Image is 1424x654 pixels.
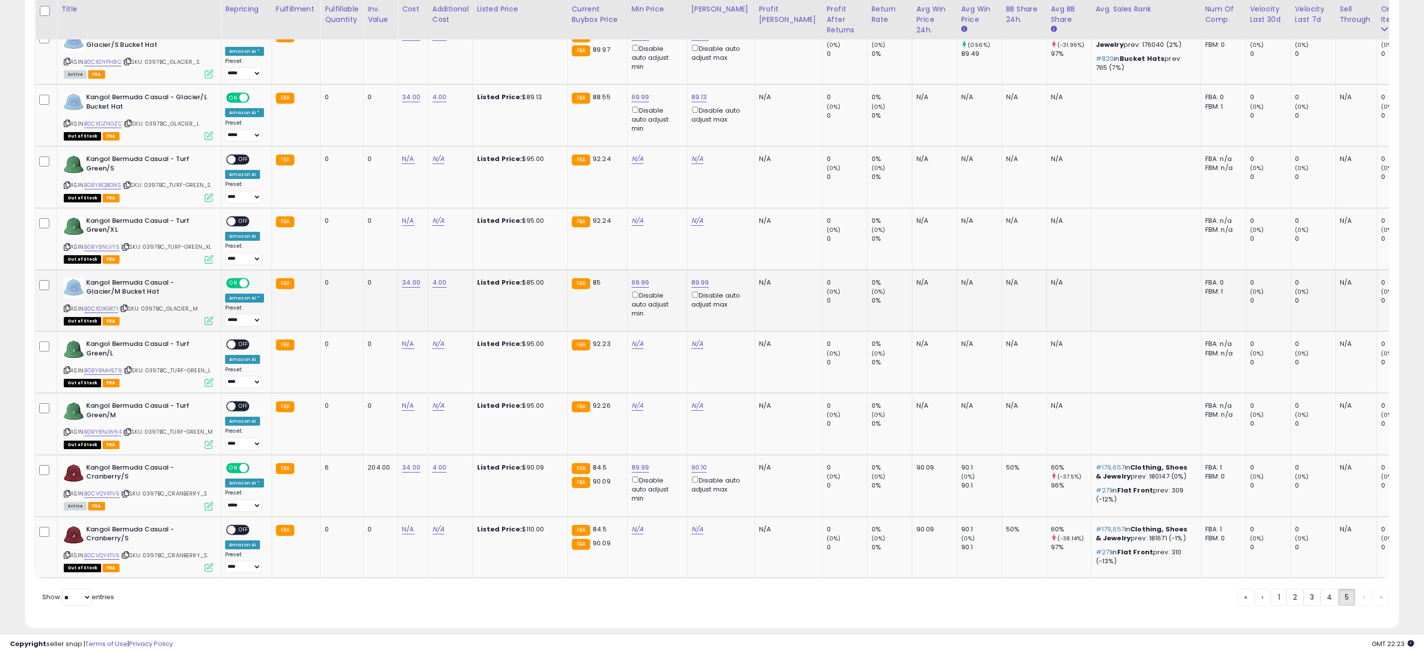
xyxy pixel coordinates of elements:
div: N/A [961,93,994,102]
div: FBA: n/a [1205,216,1238,225]
a: N/A [432,339,444,349]
div: 89.49 [961,49,1002,58]
span: « [1244,592,1247,602]
span: 89.97 [593,45,610,54]
div: Velocity Last 7d [1295,4,1331,25]
div: 0% [872,234,912,243]
div: 0% [872,216,912,225]
div: BB Share 24h. [1006,4,1042,25]
div: N/A [961,278,994,287]
div: 0 [1250,216,1291,225]
div: FBM: 1 [1205,102,1238,111]
span: ON [227,279,240,287]
a: B0CXDYPH8C [84,58,122,66]
div: 97% [1051,49,1091,58]
div: Ordered Items [1381,4,1418,25]
span: 92.24 [593,154,611,163]
span: ‹ [1262,592,1264,602]
div: N/A [759,155,815,163]
div: 0 [368,278,390,287]
div: Current Buybox Price [572,4,623,25]
small: (0%) [1295,41,1309,49]
small: (0%) [1250,164,1264,172]
div: 0 [1250,93,1291,102]
b: Listed Price: [477,278,522,287]
span: | SKU: 0397BC_GLACIER_L [124,120,199,128]
small: (0%) [1250,41,1264,49]
span: OFF [236,217,252,225]
div: FBM: n/a [1205,225,1238,234]
div: N/A [1051,216,1084,225]
a: Privacy Policy [129,639,173,649]
div: Avg Win Price [961,4,998,25]
span: 85 [593,278,601,287]
div: FBA: n/a [1205,339,1238,348]
div: 0 [1381,172,1422,181]
div: Repricing [225,4,267,14]
div: N/A [759,216,815,225]
div: Velocity Last 30d [1250,4,1287,25]
div: 0 [827,155,867,163]
div: N/A [759,278,815,287]
small: (0%) [827,226,841,234]
div: 0 [325,155,356,163]
div: 0% [872,93,912,102]
img: 51dmhihzNOL._SL40_.jpg [64,155,84,174]
a: N/A [432,154,444,164]
small: FBA [572,45,590,56]
div: N/A [1051,339,1084,348]
small: (0%) [1295,226,1309,234]
small: FBA [572,155,590,165]
b: Kangol Bermuda Casual - Glacier/L Bucket Hat [86,93,207,114]
img: 51dmhihzNOL._SL40_.jpg [64,216,84,236]
div: 0 [1295,111,1335,120]
span: FBA [103,132,120,141]
a: 89.13 [691,92,707,102]
div: $95.00 [477,155,560,163]
a: B0BY8MH579 [84,366,122,375]
a: N/A [402,339,414,349]
a: 34.00 [402,278,420,288]
small: (0%) [1381,103,1395,111]
b: Listed Price: [477,216,522,225]
div: 0 [368,216,390,225]
span: All listings that are currently out of stock and unavailable for purchase on Amazon [64,255,101,264]
a: N/A [432,216,444,226]
div: 0 [827,172,867,181]
span: All listings that are currently out of stock and unavailable for purchase on Amazon [64,132,101,141]
a: N/A [691,216,703,226]
small: (0%) [827,288,841,296]
small: FBA [276,278,294,289]
a: Terms of Use [85,639,128,649]
div: N/A [916,216,949,225]
span: FBA [103,317,120,326]
small: FBA [276,339,294,350]
a: 69.99 [632,92,649,102]
a: 5 [1338,589,1355,606]
b: Kangol Bermuda Casual - Turf Green/L [86,339,207,360]
div: Fulfillable Quantity [325,4,359,25]
div: 0 [1295,172,1335,181]
small: (0%) [872,41,886,49]
a: N/A [432,401,444,411]
div: 0 [1295,339,1335,348]
a: N/A [691,339,703,349]
a: B0CVQY4TV5 [84,551,120,560]
div: N/A [961,155,994,163]
small: (0%) [827,103,841,111]
div: Amazon AI * [225,294,264,303]
small: Avg Win Price. [961,25,967,34]
div: 0 [1295,93,1335,102]
div: N/A [1051,93,1084,102]
div: Title [61,4,217,14]
small: (0%) [1250,288,1264,296]
small: (0%) [1250,103,1264,111]
div: N/A [916,278,949,287]
div: N/A [1006,339,1039,348]
div: Additional Cost [432,4,469,25]
div: Disable auto adjust min [632,290,679,319]
div: FBA: n/a [1205,155,1238,163]
div: 0 [325,278,356,287]
a: 4.00 [432,92,447,102]
div: $85.00 [477,278,560,287]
